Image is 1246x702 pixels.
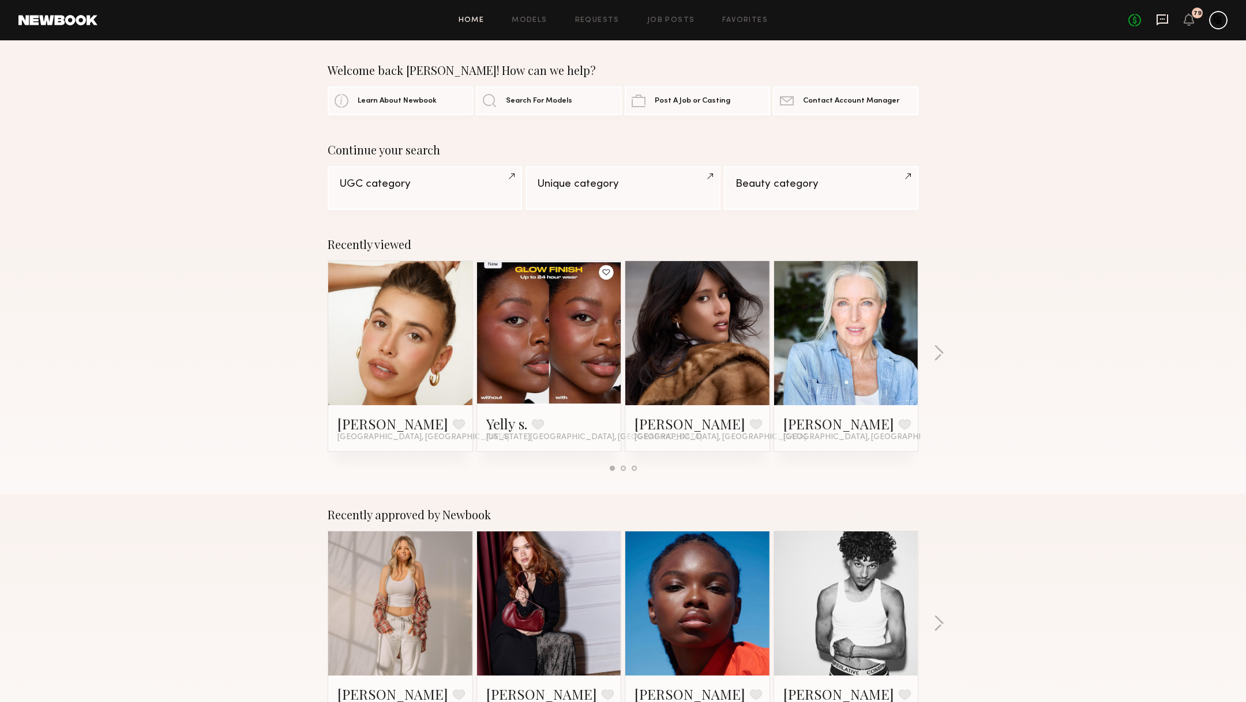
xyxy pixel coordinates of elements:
[1194,10,1202,17] div: 79
[337,414,448,433] a: [PERSON_NAME]
[476,86,621,115] a: Search For Models
[328,86,473,115] a: Learn About Newbook
[773,86,918,115] a: Contact Account Manager
[506,97,572,105] span: Search For Models
[328,63,918,77] div: Welcome back [PERSON_NAME]! How can we help?
[486,414,527,433] a: Yelly s.
[625,86,770,115] a: Post A Job or Casting
[655,97,730,105] span: Post A Job or Casting
[735,179,907,190] div: Beauty category
[358,97,437,105] span: Learn About Newbook
[339,179,511,190] div: UGC category
[803,97,899,105] span: Contact Account Manager
[783,433,955,442] span: [GEOGRAPHIC_DATA], [GEOGRAPHIC_DATA]
[724,166,918,210] a: Beauty category
[459,17,485,24] a: Home
[635,414,745,433] a: [PERSON_NAME]
[647,17,695,24] a: Job Posts
[486,433,702,442] span: [US_STATE][GEOGRAPHIC_DATA], [GEOGRAPHIC_DATA]
[328,143,918,157] div: Continue your search
[337,433,509,442] span: [GEOGRAPHIC_DATA], [GEOGRAPHIC_DATA]
[526,166,720,210] a: Unique category
[537,179,708,190] div: Unique category
[575,17,620,24] a: Requests
[722,17,768,24] a: Favorites
[783,414,894,433] a: [PERSON_NAME]
[328,508,918,522] div: Recently approved by Newbook
[328,237,918,251] div: Recently viewed
[635,433,806,442] span: [GEOGRAPHIC_DATA], [GEOGRAPHIC_DATA]
[328,166,522,210] a: UGC category
[512,17,547,24] a: Models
